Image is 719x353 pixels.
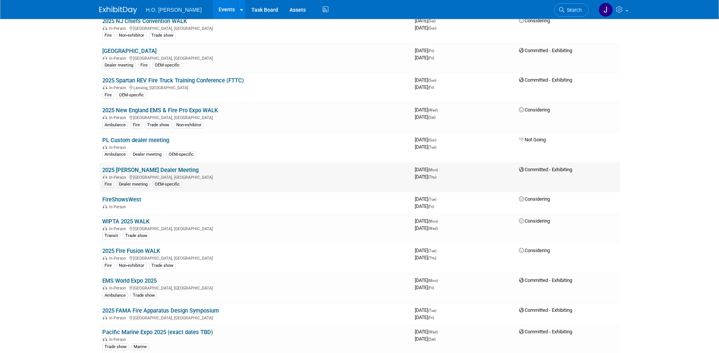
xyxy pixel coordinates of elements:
span: In-Person [109,145,128,150]
div: [GEOGRAPHIC_DATA], [GEOGRAPHIC_DATA] [102,55,409,61]
span: Committed - Exhibiting [519,307,572,313]
div: Non-exhibitor [117,32,146,39]
span: [DATE] [415,137,439,142]
a: 2025 Fire Fusion WALK [102,248,160,254]
div: Non-exhibitor [174,122,204,129]
span: - [439,329,440,334]
div: [GEOGRAPHIC_DATA], [GEOGRAPHIC_DATA] [102,25,409,31]
div: Fire [102,262,114,269]
span: Considering [519,18,550,23]
span: Committed - Exhibiting [519,48,572,53]
div: Fire [102,181,114,188]
div: Transit [102,232,120,239]
img: In-Person Event [103,337,107,341]
img: In-Person Event [103,175,107,179]
span: (Mon) [428,168,438,172]
div: Trade show [149,262,176,269]
span: [DATE] [415,277,440,283]
span: [DATE] [415,225,438,231]
div: Dealer meeting [131,151,164,158]
span: In-Person [109,26,128,31]
a: 2025 [PERSON_NAME] Dealer Meeting [102,167,199,173]
span: [DATE] [415,336,436,342]
span: In-Person [109,226,128,231]
span: (Sun) [428,26,436,30]
a: 2025 New England EMS & Fire Pro Expo WALK [102,107,218,114]
span: Not Going [519,137,546,142]
span: - [437,137,439,142]
span: (Fri) [428,204,434,209]
a: 2025 Spartan REV Fire Truck Training Conference (FTTC) [102,77,244,84]
span: [DATE] [415,48,436,53]
div: Trade show [145,122,171,129]
img: In-Person Event [103,204,107,208]
div: [GEOGRAPHIC_DATA], [GEOGRAPHIC_DATA] [102,314,409,320]
span: (Thu) [428,256,436,260]
div: Fire [102,32,114,39]
span: [DATE] [415,174,436,180]
span: [DATE] [415,25,436,31]
span: (Fri) [428,286,434,290]
span: - [437,248,439,253]
span: Committed - Exhibiting [519,77,572,83]
span: (Sat) [428,337,436,341]
span: - [437,196,439,202]
span: In-Person [109,204,128,209]
span: Search [564,7,582,13]
div: Fire [102,92,114,99]
div: Dealer meeting [117,181,150,188]
img: In-Person Event [103,316,107,319]
span: (Sat) [428,19,436,23]
span: [DATE] [415,77,439,83]
span: [DATE] [415,84,434,90]
div: Ambulance [102,151,128,158]
div: OEM-specific [117,92,146,99]
span: [DATE] [415,285,434,290]
span: Considering [519,248,550,253]
div: Trade show [149,32,176,39]
img: Jared Bostrom [599,3,613,17]
img: In-Person Event [103,286,107,290]
span: In-Person [109,316,128,320]
div: Non-exhibitor [117,262,146,269]
div: Marine [131,344,149,350]
a: [GEOGRAPHIC_DATA] [102,48,157,54]
a: 2025 FAMA Fire Apparatus Design Symposium [102,307,219,314]
span: (Mon) [428,279,438,283]
img: In-Person Event [103,85,107,89]
span: In-Person [109,56,128,61]
span: [DATE] [415,248,439,253]
a: 2025 NJ Chiefs Convention WALK [102,18,187,25]
span: In-Person [109,286,128,291]
span: In-Person [109,115,128,120]
span: [DATE] [415,196,439,202]
span: (Sat) [428,115,436,119]
div: Lansing, [GEOGRAPHIC_DATA] [102,84,409,90]
span: [DATE] [415,55,434,60]
span: Committed - Exhibiting [519,167,572,172]
span: (Fri) [428,56,434,60]
a: WIPTA 2025 WALK [102,218,149,225]
div: [GEOGRAPHIC_DATA], [GEOGRAPHIC_DATA] [102,255,409,261]
span: [DATE] [415,18,438,23]
div: Ambulance [102,292,128,299]
span: H.O. [PERSON_NAME] [146,7,202,13]
span: - [439,277,440,283]
a: Search [554,3,589,17]
span: Considering [519,196,550,202]
span: (Tue) [428,197,436,201]
div: Trade show [123,232,149,239]
span: (Mon) [428,219,438,223]
span: In-Person [109,175,128,180]
div: OEM-specific [152,181,182,188]
div: OEM-specific [152,62,182,69]
div: Fire [131,122,142,129]
a: EMS World Expo 2025 [102,277,157,284]
span: [DATE] [415,314,434,320]
img: In-Person Event [103,226,107,230]
span: Considering [519,218,550,224]
span: [DATE] [415,167,440,172]
span: Committed - Exhibiting [519,329,572,334]
img: In-Person Event [103,256,107,260]
div: Fire [138,62,150,69]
